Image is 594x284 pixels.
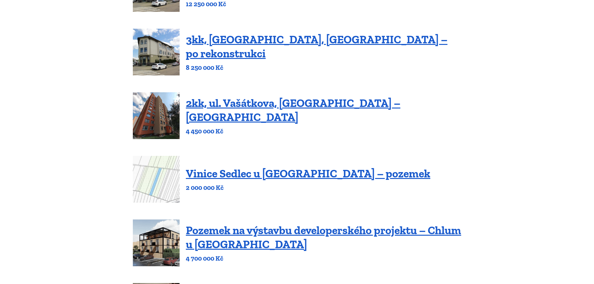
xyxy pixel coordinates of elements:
[186,254,461,263] p: 4 700 000 Kč
[186,127,461,136] p: 4 450 000 Kč
[186,167,430,180] a: Vinice Sedlec u [GEOGRAPHIC_DATA] – pozemek
[186,63,461,72] p: 8 250 000 Kč
[186,224,461,251] a: Pozemek na výstavbu developerského projektu – Chlum u [GEOGRAPHIC_DATA]
[186,183,430,192] p: 2 000 000 Kč
[186,96,400,124] a: 2kk, ul. Vašátkova, [GEOGRAPHIC_DATA] – [GEOGRAPHIC_DATA]
[186,33,447,60] a: 3kk, [GEOGRAPHIC_DATA], [GEOGRAPHIC_DATA] – po rekonstrukci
